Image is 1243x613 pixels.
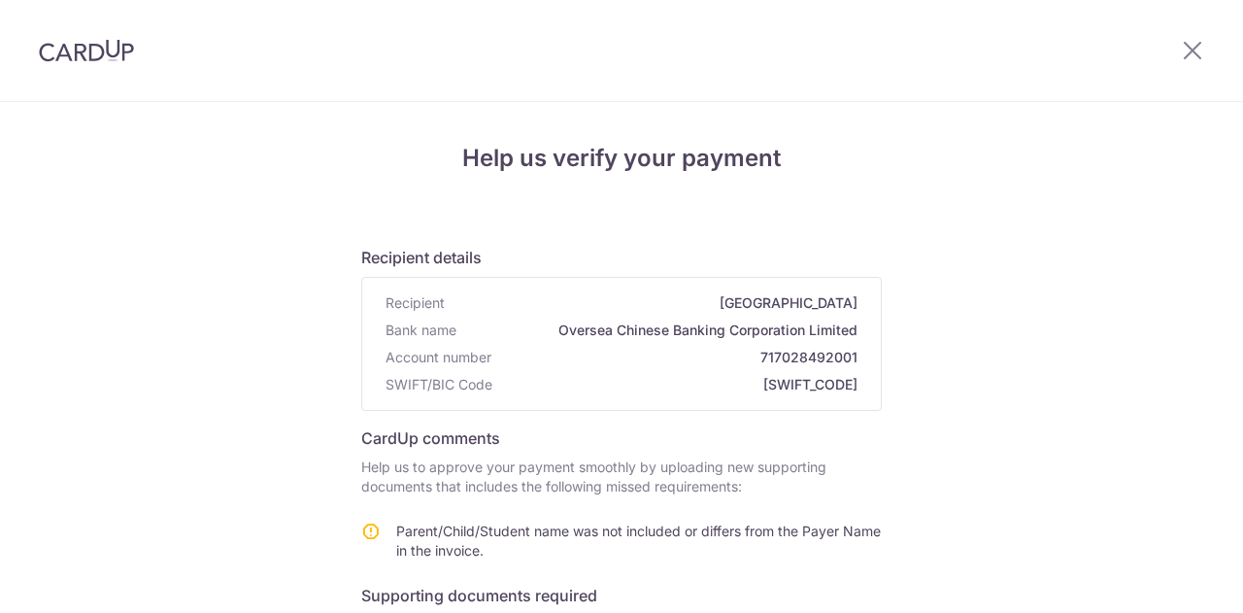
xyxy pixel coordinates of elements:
[453,293,857,313] span: [GEOGRAPHIC_DATA]
[500,375,857,394] span: [SWIFT_CODE]
[361,458,882,496] p: Help us to approve your payment smoothly by uploading new supporting documents that includes the ...
[361,584,882,607] h6: Supporting documents required
[361,246,882,269] h6: Recipient details
[386,375,492,394] span: SWIFT/BIC Code
[499,348,857,367] span: 717028492001
[464,321,857,340] span: Oversea Chinese Banking Corporation Limited
[39,39,134,62] img: CardUp
[1119,555,1224,603] iframe: Opens a widget where you can find more information
[361,426,882,450] h6: CardUp comments
[396,523,881,559] span: Parent/Child/Student name was not included or differs from the Payer Name in the invoice.
[386,293,445,313] span: Recipient
[361,141,882,176] h4: Help us verify your payment
[386,321,456,340] span: Bank name
[386,348,491,367] span: Account number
